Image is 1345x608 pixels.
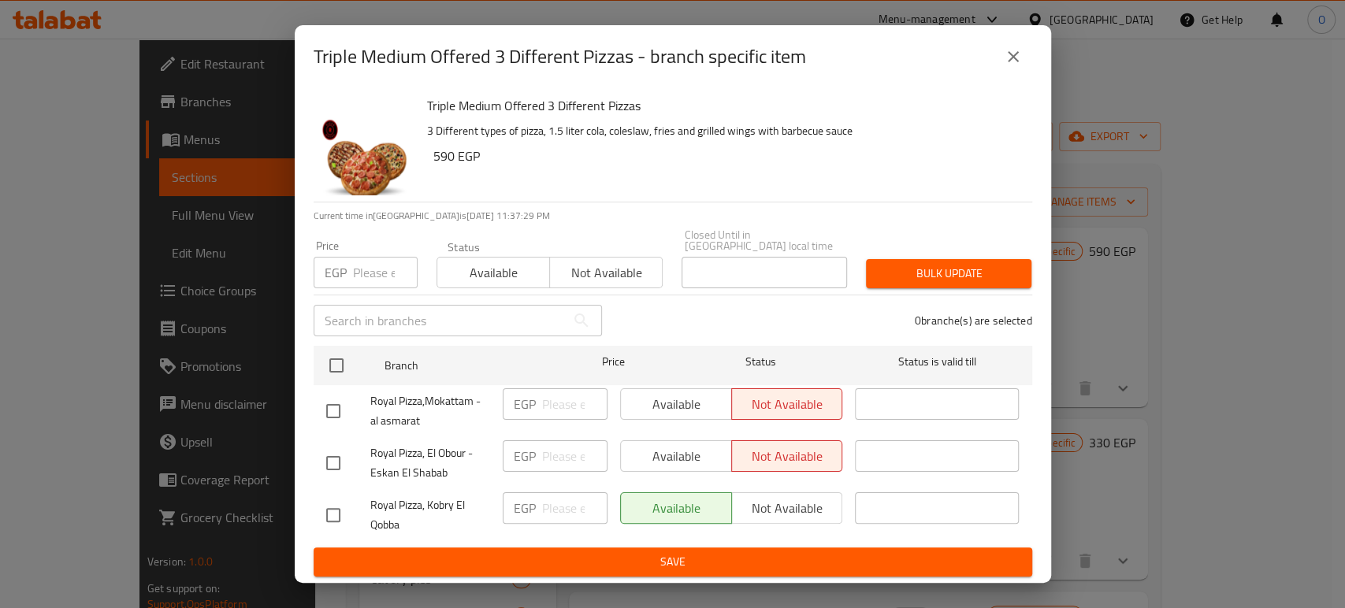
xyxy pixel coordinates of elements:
span: Available [444,261,544,284]
p: EGP [514,395,536,413]
h6: Triple Medium Offered 3 Different Pizzas [427,95,1020,117]
img: Triple Medium Offered 3 Different Pizzas [314,95,414,195]
input: Please enter price [542,440,607,472]
button: Save [314,547,1032,576]
p: EGP [325,263,347,282]
input: Search in branches [314,305,566,336]
span: Royal Pizza, Kobry El Qobba [370,495,490,535]
span: Save [326,552,1020,572]
p: Current time in [GEOGRAPHIC_DATA] is [DATE] 11:37:29 PM [314,209,1032,223]
p: 0 branche(s) are selected [915,313,1032,328]
p: EGP [514,499,536,517]
input: Please enter price [353,257,418,288]
button: Not available [549,257,663,288]
p: 3 Different types of pizza, 1.5 liter cola, coleslaw, fries and grilled wings with barbecue sauce [427,121,1020,141]
button: Bulk update [866,259,1031,288]
h2: Triple Medium Offered 3 Different Pizzas - branch specific item [314,44,806,69]
span: Price [561,352,666,372]
span: Status is valid till [855,352,1019,372]
input: Please enter price [542,492,607,524]
span: Not available [556,261,656,284]
h6: 590 EGP [433,145,1020,167]
span: Status [678,352,842,372]
button: close [994,38,1032,76]
input: Please enter price [542,388,607,420]
p: EGP [514,447,536,465]
button: Available [437,257,550,288]
span: Branch [385,356,548,376]
span: Bulk update [879,264,1019,284]
span: Royal Pizza, El Obour - Eskan El Shabab [370,443,490,483]
span: Royal Pizza,Mokattam - al asmarat [370,391,490,431]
